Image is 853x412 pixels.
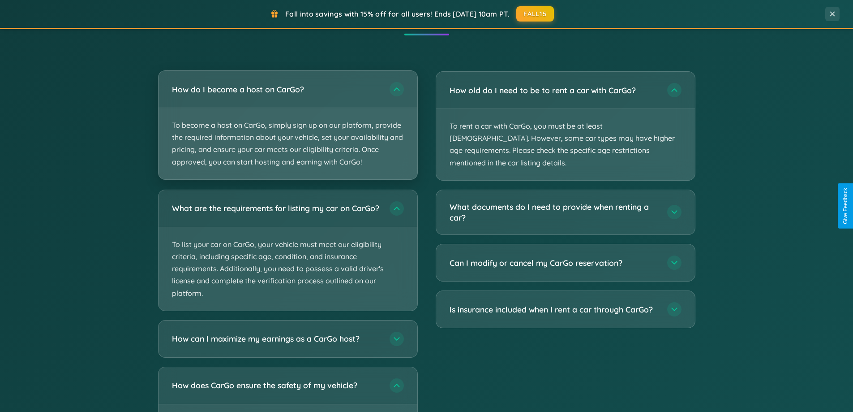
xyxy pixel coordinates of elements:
h3: Is insurance included when I rent a car through CarGo? [450,304,658,315]
h3: Can I modify or cancel my CarGo reservation? [450,257,658,269]
h3: How do I become a host on CarGo? [172,84,381,95]
h3: What are the requirements for listing my car on CarGo? [172,203,381,214]
button: FALL15 [516,6,554,22]
p: To rent a car with CarGo, you must be at least [DEMOGRAPHIC_DATA]. However, some car types may ha... [436,109,695,180]
div: Give Feedback [842,188,849,224]
h3: How does CarGo ensure the safety of my vehicle? [172,380,381,391]
h3: What documents do I need to provide when renting a car? [450,201,658,223]
p: To become a host on CarGo, simply sign up on our platform, provide the required information about... [159,108,417,179]
h3: How can I maximize my earnings as a CarGo host? [172,333,381,344]
span: Fall into savings with 15% off for all users! Ends [DATE] 10am PT. [285,9,510,18]
p: To list your car on CarGo, your vehicle must meet our eligibility criteria, including specific ag... [159,227,417,311]
h3: How old do I need to be to rent a car with CarGo? [450,85,658,96]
